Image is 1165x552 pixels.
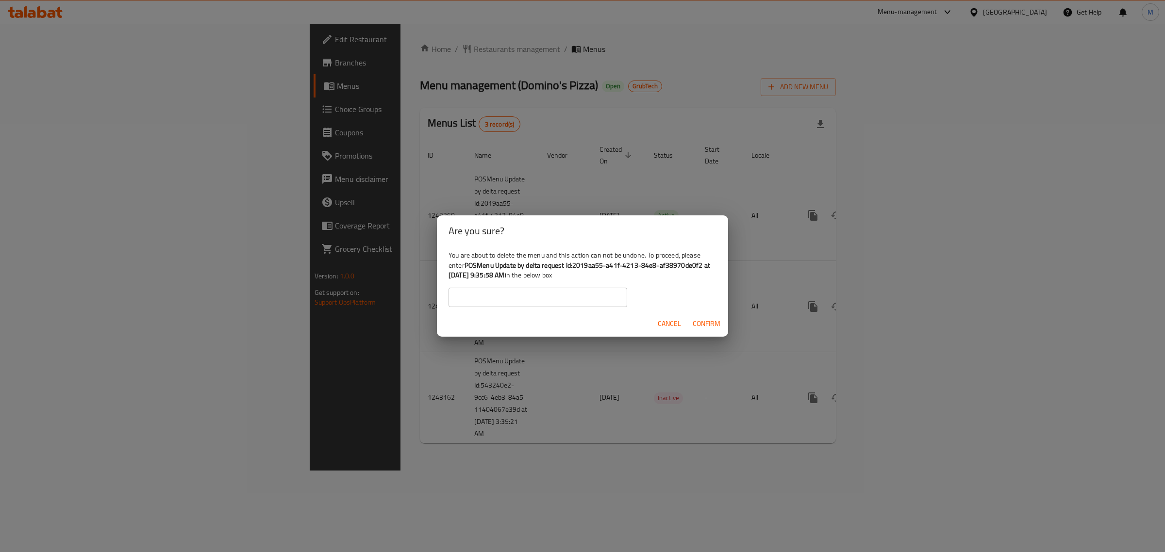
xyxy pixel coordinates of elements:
b: POSMenu Update by delta request Id:2019aa55-a41f-4213-84e8-af38970de0f2 at [DATE] 9:35:58 AM [449,259,710,281]
span: Confirm [693,318,720,330]
button: Cancel [654,315,685,333]
span: Cancel [658,318,681,330]
button: Confirm [689,315,724,333]
h2: Are you sure? [449,223,716,239]
div: You are about to delete the menu and this action can not be undone. To proceed, please enter in t... [437,246,728,310]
